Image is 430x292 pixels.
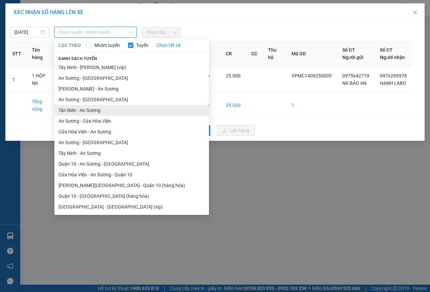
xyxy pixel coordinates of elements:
[27,93,56,118] td: Tổng cộng
[286,41,337,67] th: Mã GD
[380,73,407,78] span: 0976290978
[2,4,32,34] img: logo
[53,20,92,28] span: 01 Võ Văn Truyện, KP.1, Phường 2
[54,116,209,126] li: An Sương - Cửa Hòa Viện
[54,105,209,116] li: Tân Biên - An Sương
[286,93,337,118] td: 1
[220,41,246,67] th: CR
[27,41,56,67] th: Tên hàng
[53,30,82,34] span: Hotline: 19001152
[342,80,367,86] span: NK BẢO AN
[34,43,72,48] span: VPMC1409250005
[413,10,418,15] span: close
[92,42,123,49] span: Nhóm tuyến
[226,73,241,78] span: 25.000
[54,137,209,148] li: An Sương - [GEOGRAPHIC_DATA]
[13,9,83,15] span: XÁC NHẬN SỐ HÀNG LÊN XE
[342,55,363,60] span: Người gửi
[54,126,209,137] li: Cửa Hòa Viện - An Sương
[342,47,355,53] span: Số ĐT
[246,41,263,67] th: CC
[7,41,27,67] th: STT
[342,73,369,78] span: 0975642719
[263,41,286,67] th: Thu hộ
[27,67,56,93] td: 1 HỘP NK
[15,49,41,53] span: 11:27:27 [DATE]
[54,148,209,159] li: Tây Ninh - An Sương
[53,11,90,19] span: Bến xe [GEOGRAPHIC_DATA]
[406,3,425,22] button: Close
[58,27,133,37] span: Chọn tuyến - nhóm tuyến
[146,27,177,37] span: Chọn chuyến
[217,125,255,136] button: uploadLên hàng
[133,42,151,49] span: Tuyến
[129,30,133,34] span: down
[54,56,101,62] span: Danh sách tuyến
[54,191,209,201] li: Quận 10 - [GEOGRAPHIC_DATA] (hàng hóa)
[220,93,246,118] td: 25.000
[54,73,209,83] li: An Sương - [GEOGRAPHIC_DATA]
[7,67,27,93] td: 1
[54,169,209,180] li: Cửa Hòa Viện - An Sương - Quận 10
[380,80,406,86] span: HẠNH LABO
[14,28,39,36] input: 14/09/2025
[380,47,393,53] span: Số ĐT
[292,73,332,78] span: VPMC1409250005
[54,159,209,169] li: Quận 10 - An Sương - [GEOGRAPHIC_DATA]
[54,201,209,212] li: [GEOGRAPHIC_DATA] - [GEOGRAPHIC_DATA] (vip)
[157,42,181,49] a: Chọn tất cả
[2,43,71,47] span: [PERSON_NAME]:
[54,94,209,105] li: An Sương - [GEOGRAPHIC_DATA]
[54,62,209,73] li: Tây Ninh - [PERSON_NAME] (vip)
[2,49,41,53] span: In ngày:
[54,83,209,94] li: [PERSON_NAME] - An Sương
[54,180,209,191] li: [PERSON_NAME][GEOGRAPHIC_DATA] - Quận 10 (hàng hóa)
[53,4,92,9] strong: ĐỒNG PHƯỚC
[58,42,81,49] span: LỌC THEO
[18,36,82,42] span: -----------------------------------------
[380,55,405,60] span: Người nhận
